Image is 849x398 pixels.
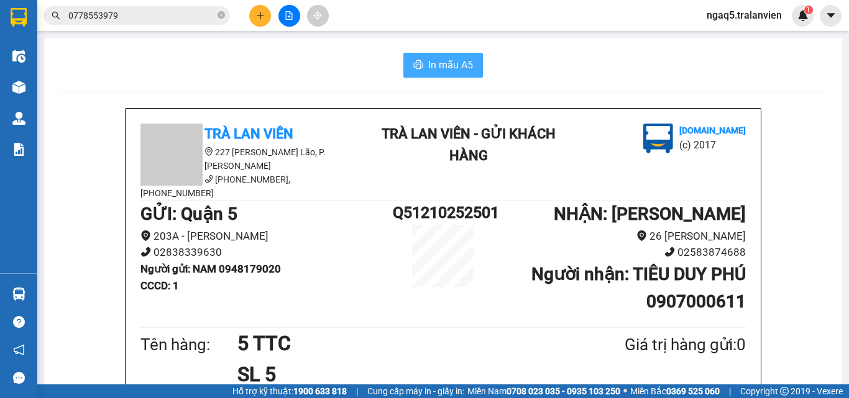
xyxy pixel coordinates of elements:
b: Người nhận : TIÊU DUY PHÚ 0907000611 [531,264,746,312]
img: warehouse-icon [12,50,25,63]
span: 1 [806,6,810,14]
img: warehouse-icon [12,112,25,125]
button: printerIn mẫu A5 [403,53,483,78]
b: Trà Lan Viên - Gửi khách hàng [382,126,556,163]
span: environment [636,230,647,241]
button: aim [307,5,329,27]
span: close-circle [218,11,225,19]
b: NHẬN : [PERSON_NAME] [554,204,746,224]
img: warehouse-icon [12,287,25,301]
span: phone [204,174,213,183]
strong: 0708 023 035 - 0935 103 250 [507,386,620,396]
span: Miền Nam [467,384,620,398]
h1: Q51210252501 [393,201,493,225]
span: close-circle [218,10,225,22]
span: printer [413,60,423,71]
li: 227 [PERSON_NAME] Lão, P. [PERSON_NAME] [140,145,364,173]
span: environment [140,230,151,241]
span: phone [140,246,151,257]
span: question-circle [13,316,25,328]
button: plus [249,5,271,27]
span: | [729,384,731,398]
span: ngaq5.tralanvien [697,7,792,23]
strong: 1900 633 818 [293,386,347,396]
li: [PHONE_NUMBER], [PHONE_NUMBER] [140,173,364,200]
li: 02838339630 [140,244,393,261]
div: Tên hàng: [140,332,237,358]
sup: 1 [804,6,813,14]
img: logo-vxr [11,8,27,27]
button: file-add [278,5,300,27]
h1: SL 5 [237,359,564,390]
div: Giá trị hàng gửi: 0 [564,332,746,358]
b: [DOMAIN_NAME] [104,47,171,57]
span: message [13,372,25,384]
b: Người gửi : NAM 0948179020 [140,263,281,275]
span: ⚪️ [623,389,627,394]
b: CCCD : 1 [140,279,179,292]
span: environment [204,147,213,156]
img: logo.jpg [135,16,165,45]
span: aim [313,11,322,20]
span: search [52,11,60,20]
span: file-add [285,11,293,20]
img: icon-new-feature [797,10,809,21]
span: Hỗ trợ kỹ thuật: [232,384,347,398]
img: solution-icon [12,143,25,156]
span: | [356,384,358,398]
input: Tìm tên, số ĐT hoặc mã đơn [68,9,215,22]
b: Trà Lan Viên [16,80,45,138]
span: Miền Bắc [630,384,720,398]
li: (c) 2017 [679,137,746,153]
li: 26 [PERSON_NAME] [493,228,746,245]
span: copyright [780,387,789,396]
span: caret-down [825,10,837,21]
button: caret-down [820,5,842,27]
span: notification [13,344,25,356]
li: 02583874688 [493,244,746,261]
span: In mẫu A5 [428,57,473,73]
span: Cung cấp máy in - giấy in: [367,384,464,398]
img: warehouse-icon [12,81,25,94]
strong: 0369 525 060 [666,386,720,396]
b: [DOMAIN_NAME] [679,125,746,135]
b: Trà Lan Viên - Gửi khách hàng [76,18,123,141]
li: 203A - [PERSON_NAME] [140,228,393,245]
h1: 5 TTC [237,328,564,359]
b: Trà Lan Viên [204,126,293,142]
img: logo.jpg [643,124,673,153]
span: phone [664,246,675,257]
b: GỬI : Quận 5 [140,204,237,224]
li: (c) 2017 [104,59,171,75]
span: plus [256,11,265,20]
